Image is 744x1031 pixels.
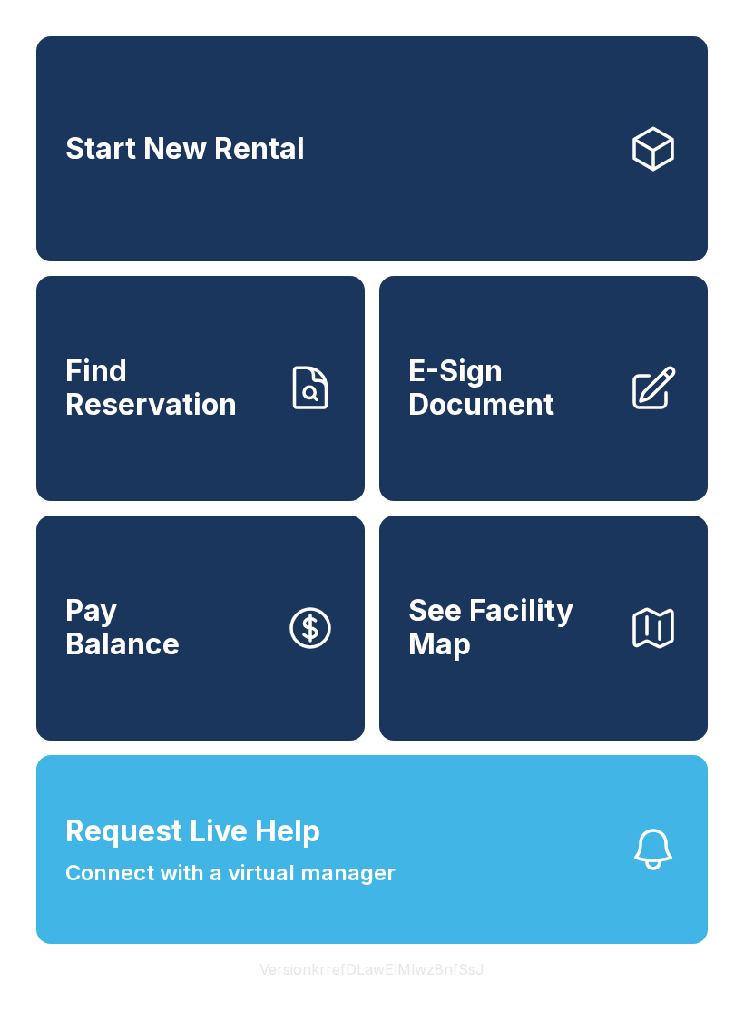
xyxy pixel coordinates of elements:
span: Start New Rental [65,133,305,166]
span: Pay Balance [65,594,180,661]
button: PayBalance [36,515,365,741]
span: E-Sign Document [408,355,613,421]
span: Request Live Help [65,810,320,853]
button: Request Live HelpConnect with a virtual manager [36,755,708,944]
a: Start New Rental [36,36,708,261]
a: E-Sign Document [379,276,708,501]
span: Find Reservation [65,355,270,421]
button: VersionkrrefDLawElMlwz8nfSsJ [245,944,499,995]
button: See Facility Map [379,515,708,741]
span: See Facility Map [408,594,613,661]
a: Find Reservation [36,276,365,501]
span: Connect with a virtual manager [65,857,396,889]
